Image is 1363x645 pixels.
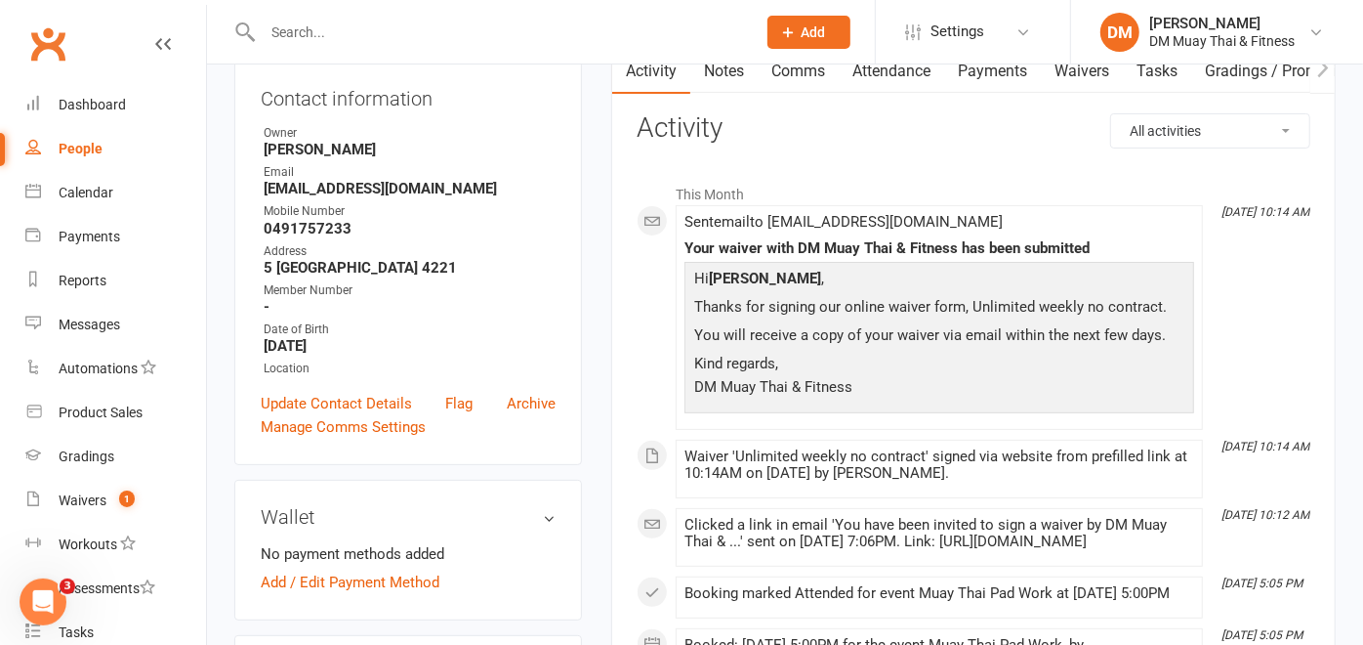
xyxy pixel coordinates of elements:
[59,624,94,640] div: Tasks
[261,415,426,439] a: Manage Comms Settings
[264,202,556,221] div: Mobile Number
[59,185,113,200] div: Calendar
[689,323,1189,352] p: You will receive a copy of your waiver via email within the next few days.
[20,579,66,625] iframe: Intercom live chat
[767,16,850,49] button: Add
[25,303,206,347] a: Messages
[59,405,143,420] div: Product Sales
[25,347,206,391] a: Automations
[612,49,690,94] a: Activity
[264,298,556,316] strong: -
[446,392,474,415] a: Flag
[59,317,120,332] div: Messages
[689,295,1189,323] p: Thanks for signing our online waiver form, Unlimited weekly no contract.
[25,259,206,303] a: Reports
[59,361,138,376] div: Automations
[59,97,126,112] div: Dashboard
[59,537,117,552] div: Workouts
[684,240,1194,257] div: Your waiver with DM Muay Thai & Fitness has been submitted
[264,259,556,277] strong: 5 [GEOGRAPHIC_DATA] 4221
[1149,15,1295,32] div: [PERSON_NAME]
[264,242,556,261] div: Address
[264,180,556,197] strong: [EMAIL_ADDRESS][DOMAIN_NAME]
[684,449,1194,482] div: Waiver 'Unlimited weekly no contract' signed via website from prefilled link at 10:14AM on [DATE]...
[25,391,206,435] a: Product Sales
[1221,577,1302,590] i: [DATE] 5:05 PM
[119,491,135,507] span: 1
[59,493,106,508] div: Waivers
[25,435,206,479] a: Gradings
[257,19,742,46] input: Search...
[507,392,556,415] a: Archive
[59,229,120,244] div: Payments
[261,542,556,566] li: No payment methods added
[689,267,1189,295] p: Hi ,
[25,215,206,259] a: Payments
[802,24,826,40] span: Add
[690,49,758,94] a: Notes
[261,506,556,528] h3: Wallet
[1221,508,1309,522] i: [DATE] 10:12 AM
[839,49,944,94] a: Attendance
[59,141,103,156] div: People
[1149,32,1295,50] div: DM Muay Thai & Fitness
[59,273,106,288] div: Reports
[59,580,155,596] div: Assessments
[25,171,206,215] a: Calendar
[261,571,439,594] a: Add / Edit Payment Method
[23,20,72,68] a: Clubworx
[25,479,206,523] a: Waivers 1
[709,270,821,287] strong: [PERSON_NAME]
[25,83,206,127] a: Dashboard
[25,523,206,567] a: Workouts
[59,449,114,464] div: Gradings
[758,49,839,94] a: Comms
[944,49,1041,94] a: Payments
[1123,49,1191,94] a: Tasks
[684,585,1194,602] div: Booking marked Attended for event Muay Thai Pad Work at [DATE] 5:00PM
[261,392,412,415] a: Update Contact Details
[264,141,556,158] strong: [PERSON_NAME]
[264,163,556,182] div: Email
[264,220,556,237] strong: 0491757233
[264,321,556,339] div: Date of Birth
[637,174,1310,205] li: This Month
[1221,205,1309,219] i: [DATE] 10:14 AM
[1221,440,1309,453] i: [DATE] 10:14 AM
[60,579,75,594] span: 3
[25,127,206,171] a: People
[684,517,1194,550] div: Clicked a link in email 'You have been invited to sign a waiver by DM Muay Thai & ...' sent on [D...
[1221,628,1302,642] i: [DATE] 5:05 PM
[637,113,1310,144] h3: Activity
[1100,13,1139,52] div: DM
[264,337,556,355] strong: [DATE]
[264,124,556,143] div: Owner
[689,352,1189,404] p: Kind regards, DM Muay Thai & Fitness
[1041,49,1123,94] a: Waivers
[25,567,206,611] a: Assessments
[264,281,556,300] div: Member Number
[261,80,556,109] h3: Contact information
[684,213,1003,231] span: Sent email to [EMAIL_ADDRESS][DOMAIN_NAME]
[930,10,984,54] span: Settings
[264,360,556,378] div: Location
